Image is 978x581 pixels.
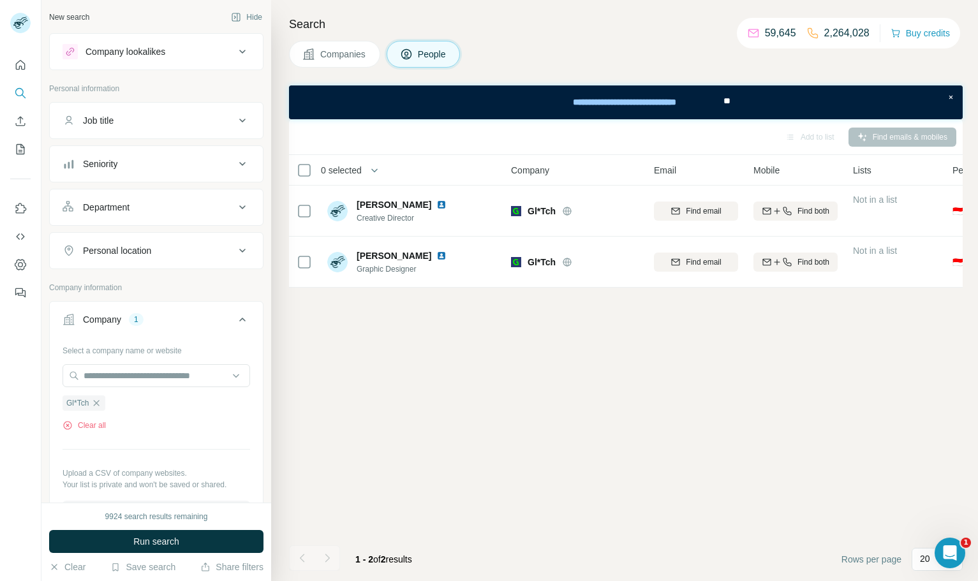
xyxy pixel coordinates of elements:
[63,340,250,357] div: Select a company name or website
[63,420,106,431] button: Clear all
[753,202,838,221] button: Find both
[50,192,263,223] button: Department
[63,467,250,479] p: Upload a CSV of company websites.
[10,54,31,77] button: Quick start
[511,206,521,216] img: Logo of Gl*Tch
[83,313,121,326] div: Company
[436,251,447,261] img: LinkedIn logo
[129,314,144,325] div: 1
[110,561,175,573] button: Save search
[83,114,114,127] div: Job title
[686,205,721,217] span: Find email
[63,501,250,524] button: Upload a list of companies
[10,281,31,304] button: Feedback
[289,15,963,33] h4: Search
[753,164,780,177] span: Mobile
[528,256,556,268] span: Gl*Tch
[327,201,348,221] img: Avatar
[920,552,930,565] p: 20
[355,554,412,564] span: results
[85,45,165,58] div: Company lookalikes
[528,205,556,217] span: Gl*Tch
[381,554,386,564] span: 2
[222,8,271,27] button: Hide
[373,554,381,564] span: of
[10,138,31,161] button: My lists
[66,397,89,409] span: Gl*Tch
[133,535,179,548] span: Run search
[654,253,738,272] button: Find email
[50,36,263,67] button: Company lookalikes
[355,554,373,564] span: 1 - 2
[63,479,250,490] p: Your list is private and won't be saved or shared.
[10,82,31,105] button: Search
[10,197,31,220] button: Use Surfe on LinkedIn
[961,538,971,548] span: 1
[10,253,31,276] button: Dashboard
[49,11,89,23] div: New search
[50,105,263,136] button: Job title
[797,256,829,268] span: Find both
[853,195,897,205] span: Not in a list
[10,110,31,133] button: Enrich CSV
[10,225,31,248] button: Use Surfe API
[952,205,963,217] span: 🇮🇩
[853,164,871,177] span: Lists
[50,149,263,179] button: Seniority
[436,200,447,210] img: LinkedIn logo
[891,24,950,42] button: Buy credits
[357,249,431,262] span: [PERSON_NAME]
[83,244,151,257] div: Personal location
[952,256,963,268] span: 🇮🇩
[49,561,85,573] button: Clear
[357,263,452,275] span: Graphic Designer
[797,205,829,217] span: Find both
[50,304,263,340] button: Company1
[765,26,796,41] p: 59,645
[105,511,208,522] div: 9924 search results remaining
[357,212,452,224] span: Creative Director
[50,235,263,266] button: Personal location
[320,48,367,61] span: Companies
[49,83,263,94] p: Personal information
[49,530,263,553] button: Run search
[686,256,721,268] span: Find email
[753,253,838,272] button: Find both
[841,553,901,566] span: Rows per page
[49,282,263,293] p: Company information
[511,257,521,267] img: Logo of Gl*Tch
[418,48,447,61] span: People
[200,561,263,573] button: Share filters
[654,202,738,221] button: Find email
[327,252,348,272] img: Avatar
[289,85,963,119] iframe: Banner
[511,164,549,177] span: Company
[853,246,897,256] span: Not in a list
[357,198,431,211] span: [PERSON_NAME]
[83,158,117,170] div: Seniority
[654,164,676,177] span: Email
[321,164,362,177] span: 0 selected
[824,26,870,41] p: 2,264,028
[935,538,965,568] iframe: Intercom live chat
[83,201,130,214] div: Department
